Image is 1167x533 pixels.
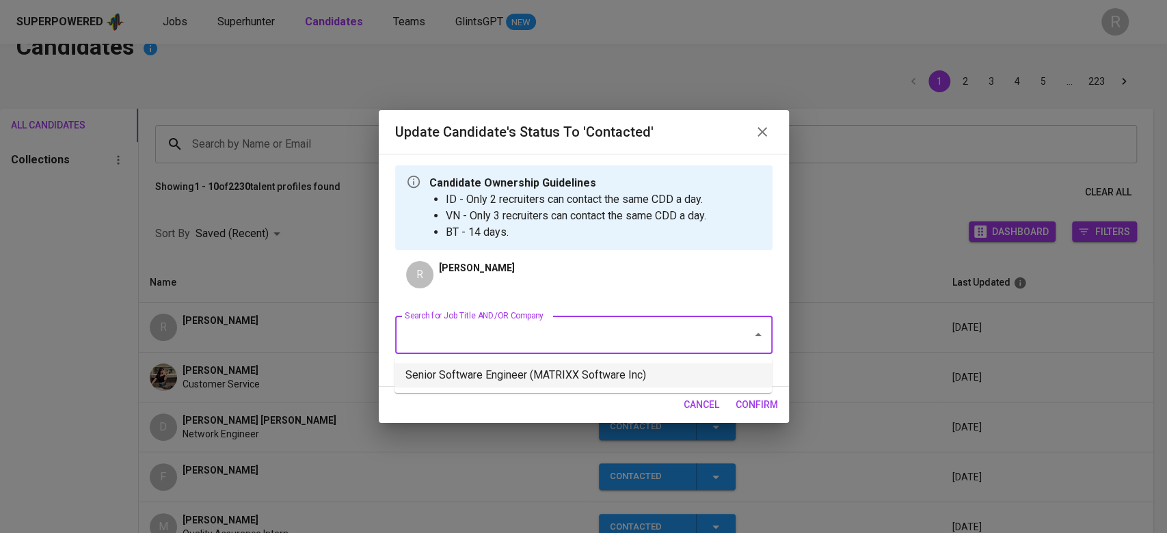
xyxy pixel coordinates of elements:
li: BT - 14 days. [446,224,706,241]
h6: Update Candidate's Status to 'Contacted' [395,121,654,143]
div: R [406,261,433,288]
button: confirm [730,392,783,418]
span: confirm [736,396,778,413]
button: Close [749,325,768,344]
p: [PERSON_NAME] [439,261,515,275]
p: Candidate Ownership Guidelines [429,175,706,191]
span: cancel [684,396,719,413]
li: VN - Only 3 recruiters can contact the same CDD a day. [446,208,706,224]
li: ID - Only 2 recruiters can contact the same CDD a day. [446,191,706,208]
li: Senior Software Engineer (MATRIXX Software Inc) [394,363,772,387]
button: cancel [678,392,725,418]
